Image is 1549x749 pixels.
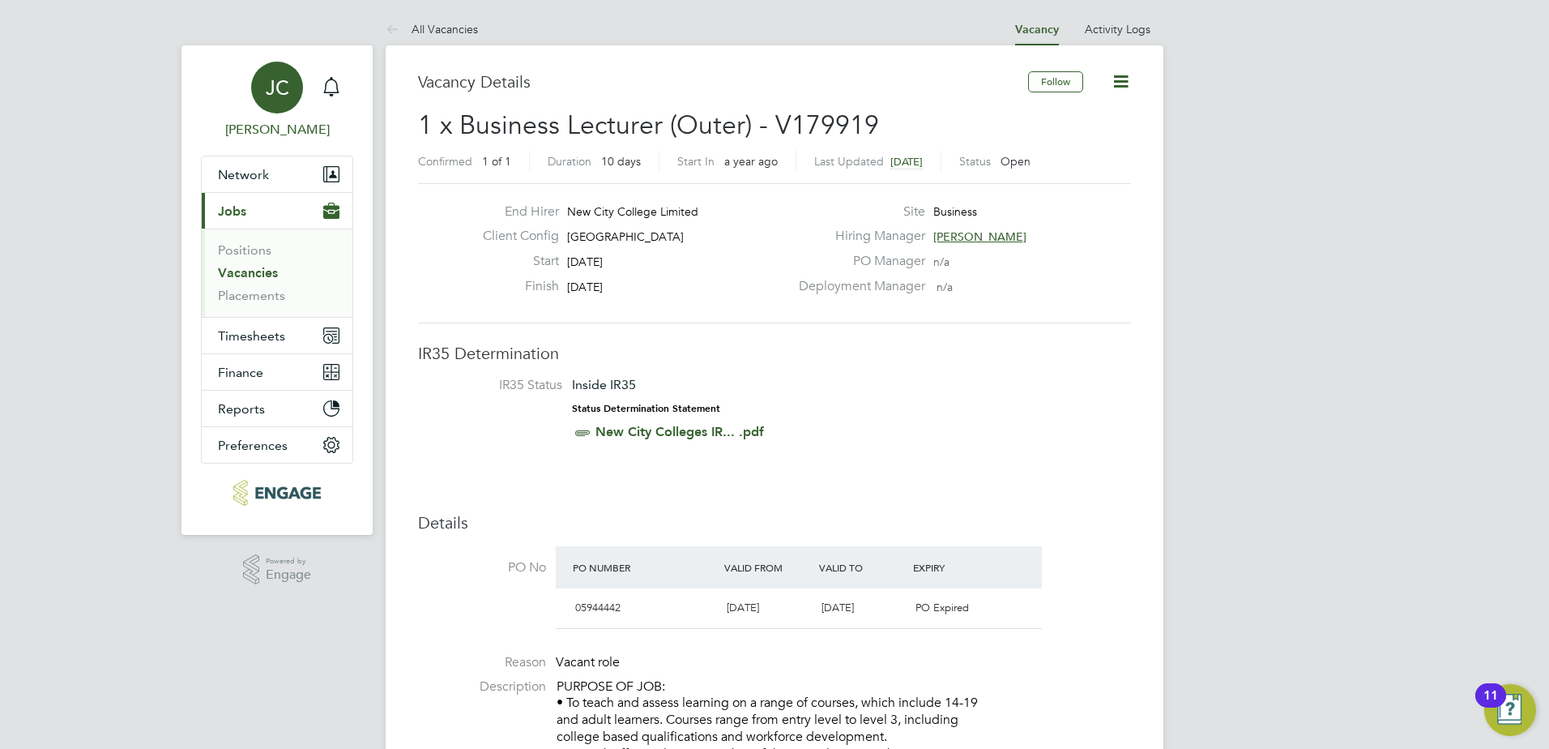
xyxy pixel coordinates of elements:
[937,280,953,294] span: n/a
[266,77,289,98] span: JC
[890,155,923,169] span: [DATE]
[218,438,288,453] span: Preferences
[434,377,562,394] label: IR35 Status
[933,255,949,269] span: n/a
[243,554,312,585] a: Powered byEngage
[567,229,684,244] span: [GEOGRAPHIC_DATA]
[470,253,559,270] label: Start
[1001,154,1031,169] span: Open
[601,154,641,169] span: 10 days
[470,228,559,245] label: Client Config
[266,554,311,568] span: Powered by
[218,288,285,303] a: Placements
[470,203,559,220] label: End Hirer
[789,278,925,295] label: Deployment Manager
[201,480,353,506] a: Go to home page
[567,280,603,294] span: [DATE]
[218,365,263,380] span: Finance
[202,427,352,463] button: Preferences
[202,318,352,353] button: Timesheets
[418,512,1131,533] h3: Details
[201,120,353,139] span: James Carey
[218,242,271,258] a: Positions
[202,193,352,229] button: Jobs
[821,601,854,614] span: [DATE]
[233,480,320,506] img: educationmattersgroup-logo-retina.png
[548,154,591,169] label: Duration
[677,154,715,169] label: Start In
[202,391,352,426] button: Reports
[202,229,352,317] div: Jobs
[909,553,1004,582] div: Expiry
[567,204,698,219] span: New City College Limited
[181,45,373,535] nav: Main navigation
[933,204,977,219] span: Business
[1085,22,1150,36] a: Activity Logs
[418,559,546,576] label: PO No
[218,167,269,182] span: Network
[572,377,636,392] span: Inside IR35
[418,154,472,169] label: Confirmed
[202,354,352,390] button: Finance
[418,109,879,141] span: 1 x Business Lecturer (Outer) - V179919
[202,156,352,192] button: Network
[386,22,478,36] a: All Vacancies
[418,654,546,671] label: Reason
[418,343,1131,364] h3: IR35 Determination
[915,601,969,614] span: PO Expired
[482,154,511,169] span: 1 of 1
[569,553,720,582] div: PO Number
[1028,71,1083,92] button: Follow
[572,403,720,414] strong: Status Determination Statement
[1015,23,1059,36] a: Vacancy
[1484,684,1536,736] button: Open Resource Center, 11 new notifications
[727,601,759,614] span: [DATE]
[789,203,925,220] label: Site
[556,654,620,670] span: Vacant role
[959,154,991,169] label: Status
[218,265,278,280] a: Vacancies
[933,229,1026,244] span: [PERSON_NAME]
[418,71,1028,92] h3: Vacancy Details
[218,203,246,219] span: Jobs
[789,228,925,245] label: Hiring Manager
[720,553,815,582] div: Valid From
[266,568,311,582] span: Engage
[724,154,778,169] span: a year ago
[575,601,621,614] span: 05944442
[218,401,265,417] span: Reports
[567,255,603,269] span: [DATE]
[418,678,546,695] label: Description
[470,278,559,295] label: Finish
[789,253,925,270] label: PO Manager
[1483,695,1498,717] div: 11
[814,154,884,169] label: Last Updated
[201,62,353,139] a: JC[PERSON_NAME]
[595,424,764,439] a: New City Colleges IR... .pdf
[815,553,910,582] div: Valid To
[218,328,285,344] span: Timesheets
